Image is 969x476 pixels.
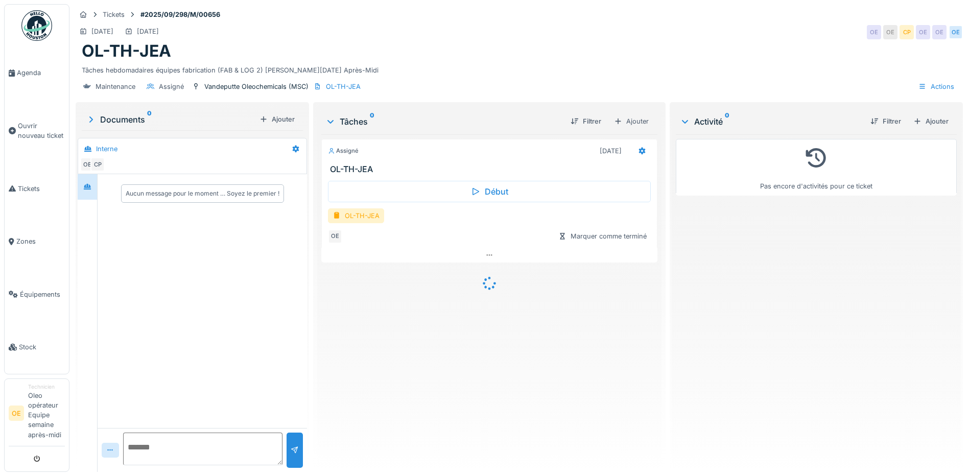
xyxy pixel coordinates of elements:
[96,144,117,154] div: Interne
[82,61,957,75] div: Tâches hebdomadaires équipes fabrication (FAB & LOG 2) [PERSON_NAME][DATE] Après-Midi
[370,115,374,128] sup: 0
[566,114,605,128] div: Filtrer
[914,79,959,94] div: Actions
[554,229,651,243] div: Marquer comme terminé
[20,290,65,299] span: Équipements
[5,321,69,374] a: Stock
[5,268,69,321] a: Équipements
[328,229,342,244] div: OE
[866,114,905,128] div: Filtrer
[609,114,653,129] div: Ajouter
[325,115,562,128] div: Tâches
[147,113,152,126] sup: 0
[126,189,279,198] div: Aucun message pour le moment … Soyez le premier !
[86,113,255,126] div: Documents
[949,25,963,39] div: OE
[18,121,65,140] span: Ouvrir nouveau ticket
[96,82,135,91] div: Maintenance
[326,82,361,91] div: OL-TH-JEA
[900,25,914,39] div: CP
[330,164,653,174] h3: OL-TH-JEA
[328,147,359,155] div: Assigné
[103,10,125,19] div: Tickets
[916,25,930,39] div: OE
[909,114,953,128] div: Ajouter
[28,383,65,391] div: Technicien
[91,27,113,36] div: [DATE]
[80,157,94,172] div: OE
[5,46,69,100] a: Agenda
[883,25,897,39] div: OE
[16,236,65,246] span: Zones
[5,215,69,268] a: Zones
[5,162,69,215] a: Tickets
[28,383,65,444] li: Oleo opérateur Equipe semaine après-midi
[17,68,65,78] span: Agenda
[137,27,159,36] div: [DATE]
[159,82,184,91] div: Assigné
[136,10,224,19] strong: #2025/09/298/M/00656
[932,25,947,39] div: OE
[82,41,171,61] h1: OL-TH-JEA
[682,144,950,191] div: Pas encore d'activités pour ce ticket
[725,115,729,128] sup: 0
[680,115,862,128] div: Activité
[255,112,299,126] div: Ajouter
[867,25,881,39] div: OE
[328,208,384,223] div: OL-TH-JEA
[5,100,69,162] a: Ouvrir nouveau ticket
[9,383,65,446] a: OE TechnicienOleo opérateur Equipe semaine après-midi
[600,146,622,156] div: [DATE]
[21,10,52,41] img: Badge_color-CXgf-gQk.svg
[18,184,65,194] span: Tickets
[19,342,65,352] span: Stock
[9,406,24,421] li: OE
[90,157,105,172] div: CP
[204,82,309,91] div: Vandeputte Oleochemicals (MSC)
[328,181,651,202] div: Début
